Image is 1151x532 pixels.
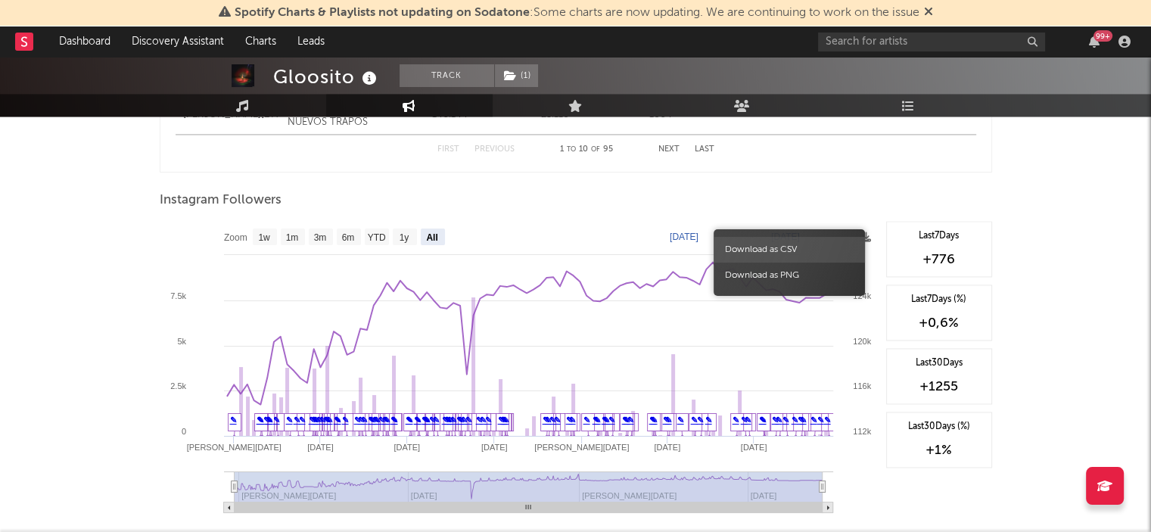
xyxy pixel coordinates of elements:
[258,232,270,243] text: 1w
[534,443,629,452] text: [PERSON_NAME][DATE]
[485,415,492,425] a: ✎
[554,415,561,425] a: ✎
[853,337,871,346] text: 120k
[591,146,600,153] span: of
[309,415,316,425] a: ✎
[714,263,865,288] span: Download as PNG
[299,415,306,425] a: ✎
[235,26,287,57] a: Charts
[286,415,293,425] a: ✎
[367,232,385,243] text: YTD
[894,356,984,370] div: Last 30 Days
[894,229,984,243] div: Last 7 Days
[442,415,449,425] a: ✎
[853,381,871,390] text: 116k
[733,415,739,425] a: ✎
[273,64,381,89] div: Gloosito
[358,415,365,425] a: ✎
[627,415,634,425] a: ✎
[1089,36,1100,48] button: 99+
[670,232,698,242] text: [DATE]
[465,415,472,425] a: ✎
[776,415,782,425] a: ✎
[498,415,505,425] a: ✎
[341,232,354,243] text: 6m
[433,415,440,425] a: ✎
[817,415,824,425] a: ✎
[390,415,397,425] a: ✎
[494,64,539,87] span: ( 1 )
[545,141,628,159] div: 1 10 95
[474,145,515,154] button: Previous
[691,415,698,425] a: ✎
[429,415,436,425] a: ✎
[406,415,412,425] a: ✎
[235,7,919,19] span: : Some charts are now updating. We are continuing to work on the issue
[677,415,684,425] a: ✎
[894,314,984,332] div: +0,6 %
[894,378,984,396] div: +1255
[480,415,487,425] a: ✎
[400,64,494,87] button: Track
[663,415,670,425] a: ✎
[394,443,420,452] text: [DATE]
[602,415,608,425] a: ✎
[810,415,817,425] a: ✎
[230,415,237,425] a: ✎
[566,415,573,425] a: ✎
[323,415,330,425] a: ✎
[649,415,656,425] a: ✎
[697,415,704,425] a: ✎
[818,33,1045,51] input: Search for artists
[549,415,556,425] a: ✎
[437,145,459,154] button: First
[121,26,235,57] a: Discovery Assistant
[481,443,507,452] text: [DATE]
[622,415,629,425] a: ✎
[285,232,298,243] text: 1m
[798,415,804,425] a: ✎
[399,232,409,243] text: 1y
[924,7,933,19] span: Dismiss
[354,415,361,425] a: ✎
[654,443,680,452] text: [DATE]
[495,64,538,87] button: (1)
[288,115,394,130] div: NUEVOS TRAPOS
[583,415,590,425] a: ✎
[714,237,865,263] span: Download as CSV
[894,441,984,459] div: +1 %
[382,415,389,425] a: ✎
[745,415,751,425] a: ✎
[287,26,335,57] a: Leads
[772,415,779,425] a: ✎
[334,415,341,425] a: ✎
[695,145,714,154] button: Last
[181,427,185,436] text: 0
[170,381,186,390] text: 2.5k
[313,232,326,243] text: 3m
[307,443,334,452] text: [DATE]
[170,291,186,300] text: 7.5k
[894,420,984,434] div: Last 30 Days (%)
[853,291,871,300] text: 124k
[894,250,984,269] div: +776
[426,232,437,243] text: All
[853,427,871,436] text: 112k
[422,415,428,425] a: ✎
[792,415,798,425] a: ✎
[824,415,831,425] a: ✎
[368,415,375,425] a: ✎
[740,443,767,452] text: [DATE]
[224,232,247,243] text: Zoom
[476,415,483,425] a: ✎
[342,415,349,425] a: ✎
[593,415,599,425] a: ✎
[658,145,680,154] button: Next
[177,337,186,346] text: 5k
[378,415,385,425] a: ✎
[456,415,463,425] a: ✎
[894,293,984,306] div: Last 7 Days (%)
[608,415,615,425] a: ✎
[263,415,270,425] a: ✎
[759,415,766,425] a: ✎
